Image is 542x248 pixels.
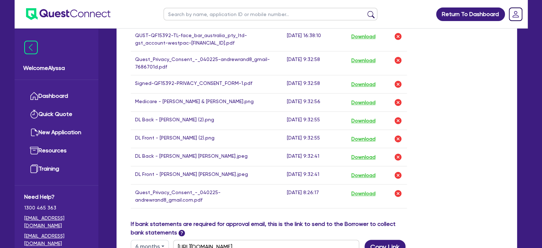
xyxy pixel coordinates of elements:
td: [DATE] 9:32:41 [283,148,346,166]
img: new-application [30,128,38,137]
button: Download [351,189,376,198]
td: Quest_Privacy_Consent_-_040225-andrewrand8_gmail-7686701d.pdf [131,51,283,75]
td: DL Front - [PERSON_NAME] (2).png [131,130,283,148]
button: Download [351,171,376,180]
img: resources [30,146,38,155]
input: Search by name, application ID or mobile number... [164,8,377,20]
span: Need Help? [24,193,89,201]
td: DL Back - [PERSON_NAME] [PERSON_NAME].jpeg [131,148,283,166]
img: delete-icon [394,135,402,143]
td: [DATE] 8:26:17 [283,184,346,208]
a: Resources [24,142,89,160]
button: Download [351,116,376,125]
button: Download [351,98,376,107]
label: If bank statements are required for approval email, this is the link to send to the Borrower to c... [131,220,407,237]
a: Quick Quote [24,105,89,123]
td: [DATE] 9:32:55 [283,130,346,148]
img: quest-connect-logo-blue [26,8,110,20]
button: Download [351,80,376,89]
img: delete-icon [394,80,402,88]
img: delete-icon [394,32,402,41]
img: delete-icon [394,189,402,198]
a: New Application [24,123,89,142]
td: [DATE] 9:32:58 [283,51,346,75]
img: delete-icon [394,153,402,161]
td: Signed-QF15392-PRIVACY_CONSENT_FORM-1.pdf [131,75,283,93]
img: delete-icon [394,171,402,179]
button: Download [351,134,376,143]
a: [EMAIL_ADDRESS][DOMAIN_NAME] [24,232,89,247]
button: Download [351,32,376,41]
img: delete-icon [394,116,402,125]
a: Training [24,160,89,178]
img: icon-menu-close [24,41,38,54]
img: quick-quote [30,110,38,118]
td: DL Back - [PERSON_NAME] (2).png [131,112,283,130]
a: Return To Dashboard [436,7,505,21]
a: Dashboard [24,87,89,105]
span: 1300 465 363 [24,204,89,212]
td: [DATE] 16:38:10 [283,27,346,51]
td: [DATE] 9:32:58 [283,75,346,93]
td: [DATE] 9:32:41 [283,166,346,184]
button: Download [351,152,376,162]
a: [EMAIL_ADDRESS][DOMAIN_NAME] [24,214,89,229]
td: DL Front - [PERSON_NAME] [PERSON_NAME].jpeg [131,166,283,184]
td: Quest_Privacy_Consent_-_040225-andrewrand8_gmail.com.pdf [131,184,283,208]
td: [DATE] 9:32:55 [283,112,346,130]
a: Dropdown toggle [506,5,525,24]
img: delete-icon [394,56,402,65]
td: [DATE] 9:32:56 [283,93,346,112]
td: Medicare - [PERSON_NAME] & [PERSON_NAME].png [131,93,283,112]
button: Download [351,56,376,65]
span: Welcome Alyssa [23,64,90,72]
img: training [30,165,38,173]
span: ? [179,230,185,236]
img: delete-icon [394,98,402,107]
td: QUST-QF15392-TL-face_bar_australia_pty_ltd-gst_account-westpac-[FINANCIAL_ID].pdf [131,27,283,51]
